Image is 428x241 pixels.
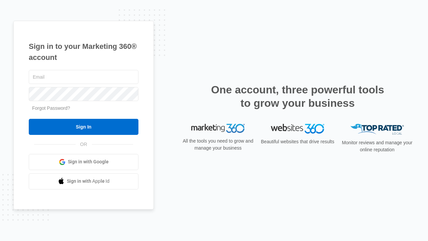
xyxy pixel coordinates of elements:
[29,154,138,170] a: Sign in with Google
[29,119,138,135] input: Sign In
[340,139,415,153] p: Monitor reviews and manage your online reputation
[29,70,138,84] input: Email
[271,124,324,134] img: Websites 360
[29,41,138,63] h1: Sign in to your Marketing 360® account
[76,141,92,148] span: OR
[29,173,138,189] a: Sign in with Apple Id
[191,124,245,133] img: Marketing 360
[181,138,255,152] p: All the tools you need to grow and manage your business
[260,138,335,145] p: Beautiful websites that drive results
[209,83,386,110] h2: One account, three powerful tools to grow your business
[67,178,110,185] span: Sign in with Apple Id
[350,124,404,135] img: Top Rated Local
[68,158,109,165] span: Sign in with Google
[32,105,70,111] a: Forgot Password?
